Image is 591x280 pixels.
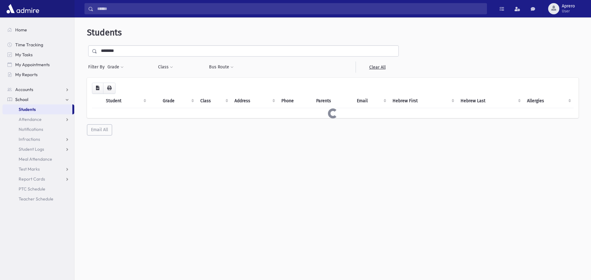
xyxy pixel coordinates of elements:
button: Email All [87,124,112,135]
th: Address [231,94,278,108]
a: Time Tracking [2,40,74,50]
th: Grade [159,94,197,108]
span: Report Cards [19,176,45,182]
th: Parents [312,94,353,108]
a: My Tasks [2,50,74,60]
button: Class [158,62,173,73]
span: User [562,9,575,14]
input: Search [93,3,487,14]
a: School [2,94,74,104]
img: AdmirePro [5,2,41,15]
span: Accounts [15,87,33,92]
button: CSV [92,83,103,94]
span: Meal Attendance [19,156,52,162]
th: Phone [278,94,313,108]
button: Print [103,83,116,94]
span: Students [19,107,36,112]
span: My Appointments [15,62,50,67]
a: Clear All [356,62,399,73]
span: Attendance [19,117,42,122]
th: Email [353,94,389,108]
a: Student Logs [2,144,74,154]
a: Meal Attendance [2,154,74,164]
span: School [15,97,28,102]
a: Notifications [2,124,74,134]
th: Allergies [523,94,574,108]
a: Attendance [2,114,74,124]
span: Teacher Schedule [19,196,53,202]
span: Infractions [19,136,40,142]
span: Student Logs [19,146,44,152]
span: My Reports [15,72,38,77]
span: Time Tracking [15,42,43,48]
span: Filter By [88,64,107,70]
a: Students [2,104,72,114]
span: My Tasks [15,52,33,57]
th: Hebrew Last [457,94,524,108]
a: Report Cards [2,174,74,184]
button: Grade [107,62,124,73]
span: Notifications [19,126,43,132]
a: My Reports [2,70,74,80]
span: Home [15,27,27,33]
th: Hebrew First [389,94,457,108]
button: Bus Route [209,62,234,73]
span: Aprero [562,4,575,9]
th: Student [102,94,149,108]
a: Teacher Schedule [2,194,74,204]
span: Test Marks [19,166,40,172]
a: PTC Schedule [2,184,74,194]
span: PTC Schedule [19,186,45,192]
a: Accounts [2,85,74,94]
a: Home [2,25,74,35]
span: Students [87,27,122,38]
a: Infractions [2,134,74,144]
th: Class [197,94,231,108]
a: Test Marks [2,164,74,174]
a: My Appointments [2,60,74,70]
